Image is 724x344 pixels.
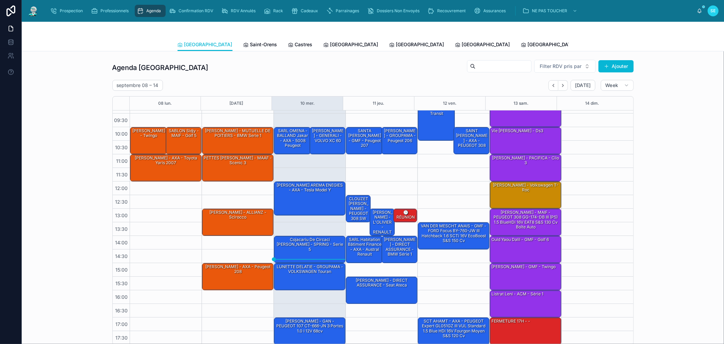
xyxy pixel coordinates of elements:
span: Confirmation RDV [179,8,213,14]
div: FERMETURE 17H - - [491,318,531,324]
div: [PERSON_NAME] - MAAF - Ford transit [418,100,455,140]
div: [PERSON_NAME] - Volkswagen T-Roc [490,182,561,208]
span: 14:00 [114,240,130,245]
div: PETTES [PERSON_NAME] - MAAF - Scenic 3 [202,155,273,181]
div: scrollable content [45,3,697,18]
span: Week [605,82,618,88]
span: 15:00 [114,267,130,273]
button: Next [558,80,568,91]
div: SABLON Sidjy - MAIF - Golf 5 [166,127,201,154]
div: [PERSON_NAME] - MAIF - PEUGEOT 308 GG-174-DB III (P5) 1.5 BlueHDi 16V EAT8 S&S 130 cv Boîte auto [490,209,561,236]
a: Rack [262,5,288,17]
span: [GEOGRAPHIC_DATA] [330,41,378,48]
div: [PERSON_NAME] - AXA - Toyota Yaris 2007 [131,155,201,166]
span: 16:30 [114,308,130,313]
div: [PERSON_NAME] AREMA ENEGIES - AXA - Tesla model y [275,182,345,193]
span: [GEOGRAPHIC_DATA] [396,41,444,48]
span: 15:30 [114,280,130,286]
button: 14 dim. [586,97,599,110]
div: [PERSON_NAME] - GENERALI - VOLVO XC 60 [310,127,345,154]
div: Vie [PERSON_NAME] - Ds3 [490,127,561,154]
span: [DATE] [575,82,591,88]
div: Vie [PERSON_NAME] - Ds3 [491,128,544,134]
div: Cojacariu De Circaci [PERSON_NAME] - SPRING - serie 5 [275,237,345,253]
div: [PERSON_NAME] - GROUPAMA - Peugeot 206 [383,128,417,144]
button: Ajouter [598,60,634,72]
div: [PERSON_NAME] - ALLIANZ - Scirocco [202,209,273,236]
div: [PERSON_NAME] - MAIF - PEUGEOT 308 GG-174-DB III (P5) 1.5 BlueHDi 16V EAT8 S&S 130 cv Boîte auto [491,209,561,230]
span: Cadeaux [301,8,318,14]
div: [PERSON_NAME] - twingo [131,128,167,139]
button: 08 lun. [158,97,172,110]
span: [GEOGRAPHIC_DATA] [528,41,576,48]
div: ould yaou dalil - GMF - golf 6 [490,236,561,263]
span: 17:30 [114,335,130,341]
span: Saint-Orens [250,41,277,48]
div: VAN DER MESCHT ANAIS - GMF - FORD Focus BY-760-JW III Hatchback 1.6 SCTi 16V EcoBoost S&S 150 cv [419,223,489,244]
button: 10 mer. [300,97,315,110]
div: SABLON Sidjy - MAIF - Golf 5 [167,128,201,139]
span: NE PAS TOUCHER [532,8,567,14]
a: Cadeaux [289,5,323,17]
div: 🕒 RÉUNION - - [395,209,416,225]
div: [PERSON_NAME] - DIRECT ASSURANCE - Seat Ateca [347,277,417,289]
div: [PERSON_NAME] - MUTUELLE DE POITIERS - BMW serie 1 [203,128,273,139]
div: 11 jeu. [373,97,385,110]
a: Castres [288,38,313,52]
div: [PERSON_NAME] - ALLIANZ - Scirocco [203,209,273,221]
span: 10:30 [114,144,130,150]
div: Listrat Leni - ACM - Série 1 [491,291,544,297]
button: [DATE] [229,97,243,110]
div: [PERSON_NAME] - GMF - twingo [490,263,561,290]
span: Castres [295,41,313,48]
span: SE [711,8,716,14]
div: Cojacariu De Circaci [PERSON_NAME] - SPRING - serie 5 [274,236,345,263]
span: 09:30 [113,117,130,123]
a: RDV Annulés [219,5,260,17]
div: VAN DER MESCHT ANAIS - GMF - FORD Focus BY-760-JW III Hatchback 1.6 SCTi 16V EcoBoost S&S 150 cv [418,223,489,249]
span: [GEOGRAPHIC_DATA] [462,41,510,48]
div: SARL Habitation Bâtiment Finance - AXA - Austral Renault [347,237,383,258]
div: SARL OMENA - BALLAND Jakar - AXA - 5008 Peugeot [274,127,311,154]
span: 11:30 [115,172,130,177]
span: Dossiers Non Envoyés [377,8,420,14]
span: RDV Annulés [231,8,256,14]
span: 12:30 [114,199,130,205]
button: 13 sam. [514,97,528,110]
div: [PERSON_NAME] AREMA ENEGIES - AXA - Tesla model y [274,182,345,215]
h2: septembre 08 – 14 [117,82,159,89]
div: [PERSON_NAME] - AXA - Peugeot 208 [203,264,273,275]
span: Parrainages [336,8,359,14]
div: SANTA [PERSON_NAME] - GMF - peugeot 207 [346,127,383,154]
span: Rack [273,8,283,14]
span: Assurances [483,8,506,14]
a: Parrainages [324,5,364,17]
div: SANTA [PERSON_NAME] - GMF - peugeot 207 [347,128,383,149]
div: LUNETTE DELATIE - GROUPAMA - VOLKSWAGEN Touran [275,264,345,275]
span: 16:00 [114,294,130,300]
a: Prospection [48,5,88,17]
div: [PERSON_NAME] - MUTUELLE DE POITIERS - BMW serie 1 [202,127,273,154]
a: [GEOGRAPHIC_DATA] [389,38,444,52]
div: [PERSON_NAME] - L'OLIVIER - RENAULT Clio EZ-015-YJ IV 5 Portes Phase 2 1.5 dCi FAP Energy eco2 S&... [370,209,394,236]
a: Dossiers Non Envoyés [365,5,424,17]
span: Professionnels [100,8,129,14]
div: [PERSON_NAME] - PACIFICA - clio 3 [490,155,561,181]
button: Week [601,80,633,91]
div: Plaque [PERSON_NAME] - AXA - SWIFT SUZUKY [490,100,561,127]
a: Recouvrement [426,5,470,17]
div: [PERSON_NAME] - DIRECT ASSURANCE - BMW série 1 [382,236,417,263]
div: LUNETTE DELATIE - GROUPAMA - VOLKSWAGEN Touran [274,263,345,290]
span: [GEOGRAPHIC_DATA] [184,41,233,48]
div: PETTES [PERSON_NAME] - MAAF - Scenic 3 [203,155,273,166]
span: 12:00 [114,185,130,191]
a: Assurances [472,5,510,17]
img: App logo [27,5,39,16]
span: 13:30 [114,226,130,232]
div: [PERSON_NAME] - AXA - Peugeot 208 [202,263,273,290]
div: CLOUZET [PERSON_NAME] - PEUGEOT 308 SW [347,196,370,222]
span: Filter RDV pris par [540,63,582,70]
a: [GEOGRAPHIC_DATA] [455,38,510,52]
